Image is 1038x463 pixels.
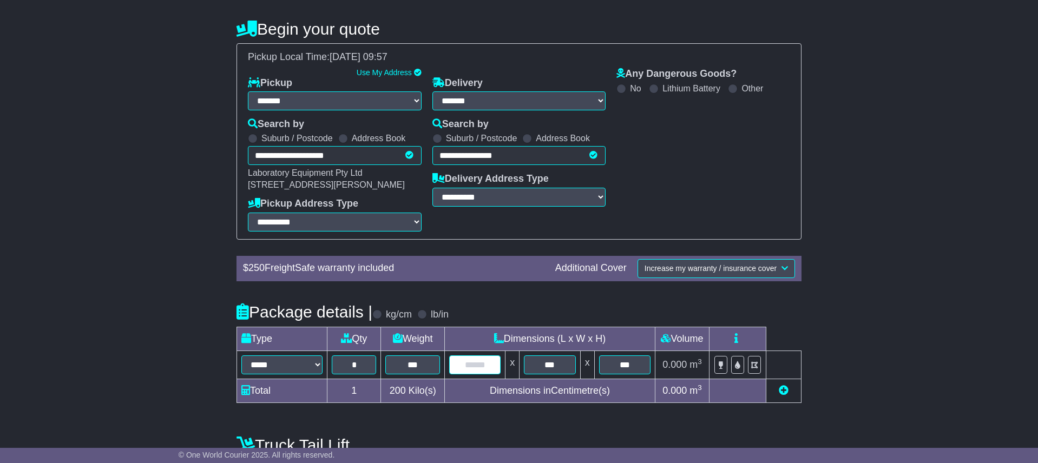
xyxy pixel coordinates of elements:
[505,350,520,379] td: x
[236,436,802,454] h4: Truck Tail Lift
[248,180,405,189] span: [STREET_ADDRESS][PERSON_NAME]
[327,379,381,402] td: 1
[248,168,363,177] span: Laboratory Equipment Pty Ltd
[327,327,381,350] td: Qty
[616,68,737,80] label: Any Dangerous Goods?
[645,264,777,273] span: Increase my warranty / insurance cover
[330,51,387,62] span: [DATE] 09:57
[741,83,763,94] label: Other
[445,327,655,350] td: Dimensions (L x W x H)
[248,262,265,273] span: 250
[237,379,327,402] td: Total
[779,385,789,396] a: Add new item
[248,77,292,89] label: Pickup
[352,133,406,143] label: Address Book
[638,259,795,278] button: Increase my warranty / insurance cover
[242,51,796,63] div: Pickup Local Time:
[431,309,449,321] label: lb/in
[662,385,687,396] span: 0.000
[381,327,445,350] td: Weight
[432,118,489,130] label: Search by
[236,303,372,321] h4: Package details |
[446,133,517,143] label: Suburb / Postcode
[698,358,702,366] sup: 3
[662,83,720,94] label: Lithium Battery
[432,173,549,185] label: Delivery Address Type
[261,133,333,143] label: Suburb / Postcode
[237,327,327,350] td: Type
[386,309,412,321] label: kg/cm
[445,379,655,402] td: Dimensions in Centimetre(s)
[432,77,483,89] label: Delivery
[550,262,632,274] div: Additional Cover
[689,359,702,370] span: m
[357,68,412,77] a: Use My Address
[248,198,358,210] label: Pickup Address Type
[698,383,702,392] sup: 3
[179,451,335,459] span: © One World Courier 2025. All rights reserved.
[580,350,594,379] td: x
[238,262,550,274] div: $ FreightSafe warranty included
[689,385,702,396] span: m
[630,83,641,94] label: No
[655,327,709,350] td: Volume
[390,385,406,396] span: 200
[236,20,802,38] h4: Begin your quote
[662,359,687,370] span: 0.000
[536,133,590,143] label: Address Book
[248,118,304,130] label: Search by
[381,379,445,402] td: Kilo(s)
